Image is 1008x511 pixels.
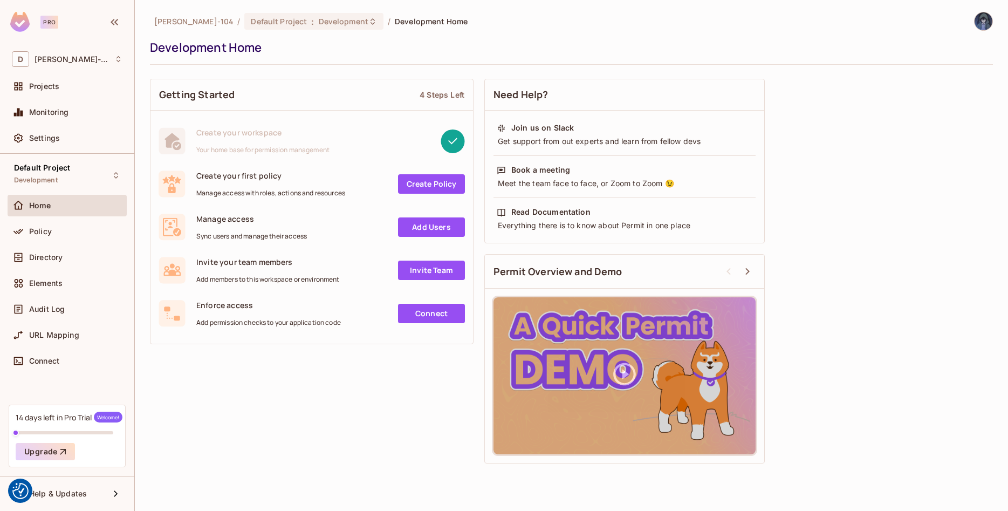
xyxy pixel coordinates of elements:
[319,16,368,26] span: Development
[154,16,233,26] span: the active workspace
[29,357,59,365] span: Connect
[29,108,69,117] span: Monitoring
[511,165,570,175] div: Book a meeting
[196,146,330,154] span: Your home base for permission management
[398,174,465,194] a: Create Policy
[196,318,341,327] span: Add permission checks to your application code
[29,134,60,142] span: Settings
[12,51,29,67] span: D
[493,88,548,101] span: Need Help?
[398,217,465,237] a: Add Users
[511,207,591,217] div: Read Documentation
[196,127,330,138] span: Create your workspace
[40,16,58,29] div: Pro
[237,16,240,26] li: /
[395,16,468,26] span: Development Home
[975,12,992,30] img: David Tech
[388,16,390,26] li: /
[420,90,464,100] div: 4 Steps Left
[12,483,29,499] button: Consent Preferences
[196,257,340,267] span: Invite your team members
[150,39,988,56] div: Development Home
[398,261,465,280] a: Invite Team
[29,489,87,498] span: Help & Updates
[159,88,235,101] span: Getting Started
[94,412,122,423] span: Welcome!
[511,122,574,133] div: Join us on Slack
[29,305,65,314] span: Audit Log
[29,253,63,262] span: Directory
[251,16,307,26] span: Default Project
[29,201,51,210] span: Home
[14,176,58,185] span: Development
[497,178,752,189] div: Meet the team face to face, or Zoom to Zoom 😉
[29,331,79,339] span: URL Mapping
[35,55,109,64] span: Workspace: David-104
[14,163,70,172] span: Default Project
[196,189,345,197] span: Manage access with roles, actions and resources
[196,275,340,284] span: Add members to this workspace or environment
[196,232,307,241] span: Sync users and manage their access
[196,214,307,224] span: Manage access
[10,12,30,32] img: SReyMgAAAABJRU5ErkJggg==
[29,227,52,236] span: Policy
[196,300,341,310] span: Enforce access
[29,279,63,288] span: Elements
[12,483,29,499] img: Revisit consent button
[497,220,752,231] div: Everything there is to know about Permit in one place
[16,412,122,423] div: 14 days left in Pro Trial
[29,82,59,91] span: Projects
[497,136,752,147] div: Get support from out experts and learn from fellow devs
[311,17,314,26] span: :
[196,171,345,181] span: Create your first policy
[493,265,622,278] span: Permit Overview and Demo
[398,304,465,323] a: Connect
[16,443,75,460] button: Upgrade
